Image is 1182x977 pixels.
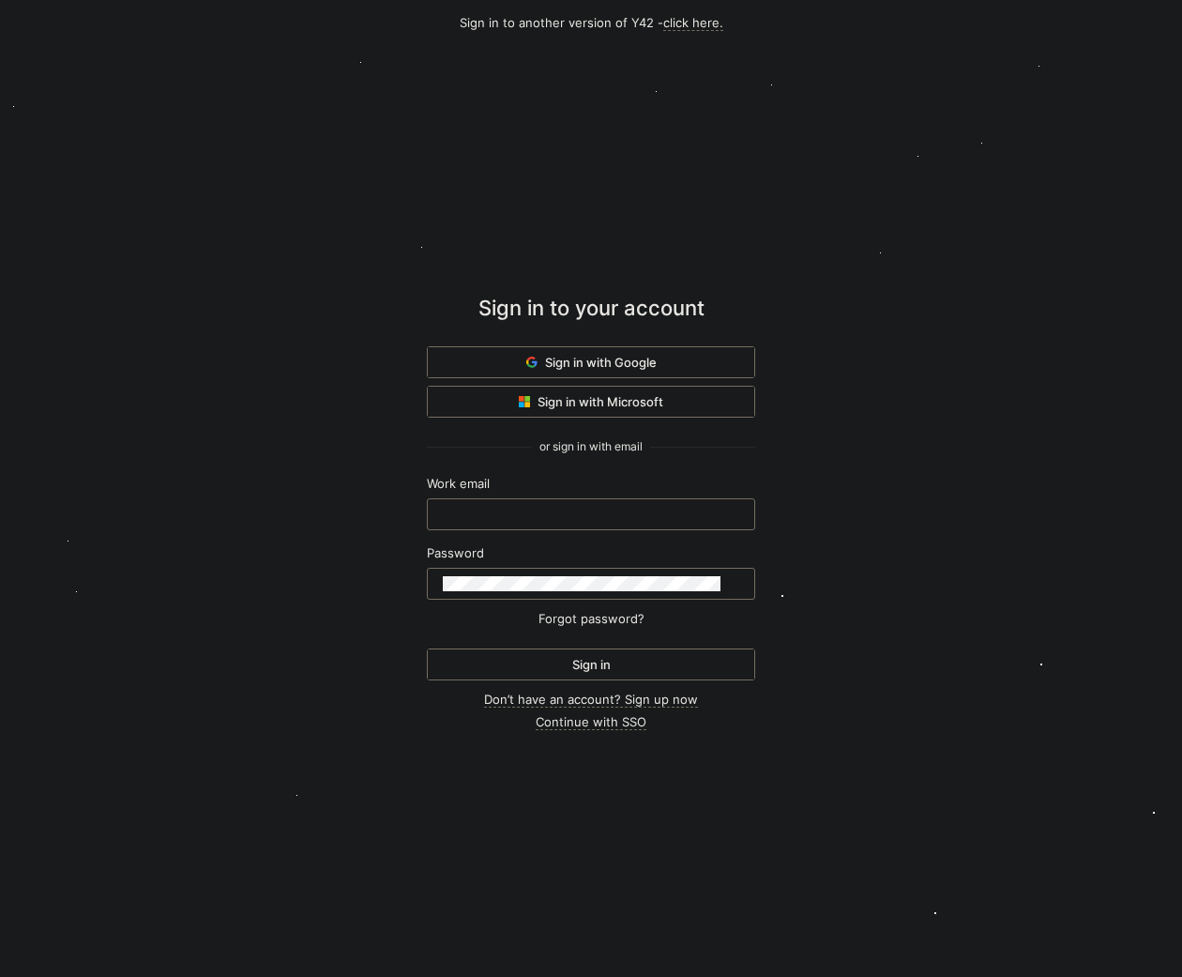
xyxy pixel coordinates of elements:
[538,611,644,627] a: Forgot password?
[519,394,663,409] span: Sign in with Microsoft
[526,355,657,370] span: Sign in with Google
[484,692,698,708] a: Don’t have an account? Sign up now
[427,476,490,491] span: Work email
[427,649,755,680] button: Sign in
[539,440,643,453] span: or sign in with email
[663,15,723,31] a: click here.
[427,545,484,560] span: Password
[427,293,755,346] div: Sign in to your account
[427,386,755,418] button: Sign in with Microsoft
[536,714,646,730] a: Continue with SSO
[572,657,611,672] span: Sign in
[427,346,755,378] button: Sign in with Google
